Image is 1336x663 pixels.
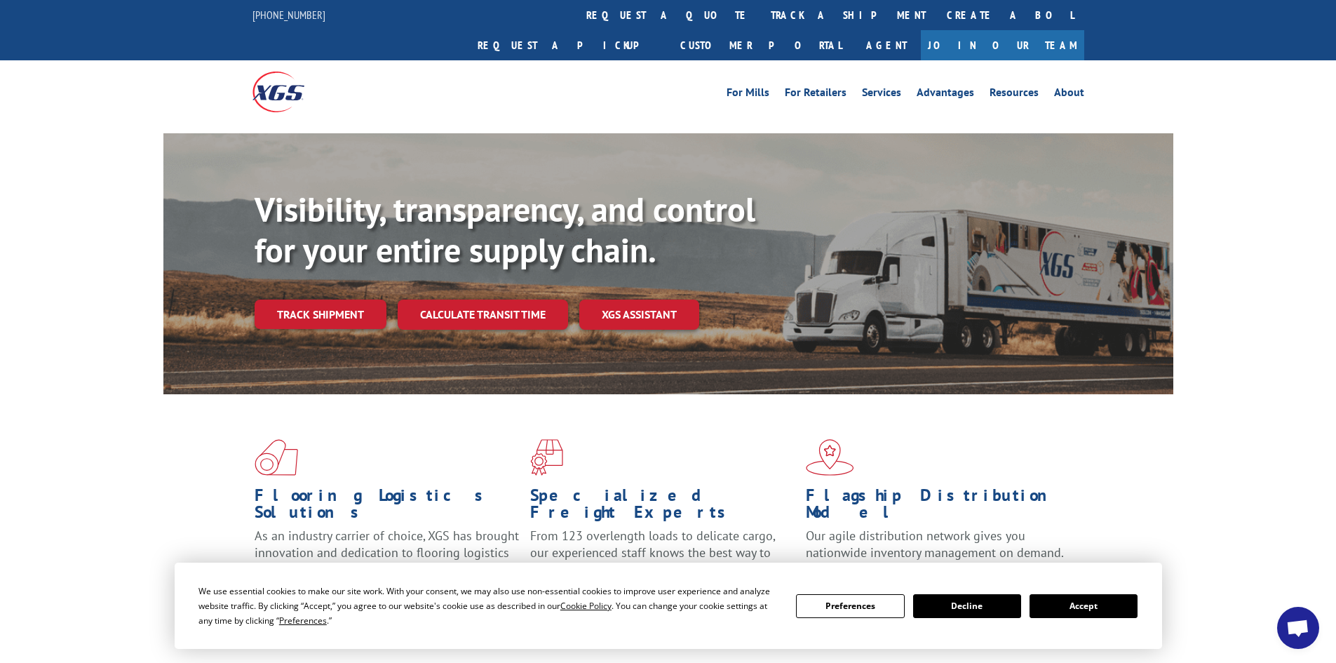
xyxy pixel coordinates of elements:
[806,528,1064,561] span: Our agile distribution network gives you nationwide inventory management on demand.
[579,300,699,330] a: XGS ASSISTANT
[279,615,327,627] span: Preferences
[175,563,1162,649] div: Cookie Consent Prompt
[1030,594,1138,618] button: Accept
[806,439,854,476] img: xgs-icon-flagship-distribution-model-red
[530,487,795,528] h1: Specialized Freight Experts
[255,487,520,528] h1: Flooring Logistics Solutions
[252,8,325,22] a: [PHONE_NUMBER]
[255,528,519,577] span: As an industry carrier of choice, XGS has brought innovation and dedication to flooring logistics...
[727,87,769,102] a: For Mills
[862,87,901,102] a: Services
[852,30,921,60] a: Agent
[467,30,670,60] a: Request a pickup
[1054,87,1084,102] a: About
[255,300,386,329] a: Track shipment
[255,187,755,272] b: Visibility, transparency, and control for your entire supply chain.
[530,528,795,590] p: From 123 overlength loads to delicate cargo, our experienced staff knows the best way to move you...
[917,87,974,102] a: Advantages
[796,594,904,618] button: Preferences
[785,87,846,102] a: For Retailers
[255,439,298,476] img: xgs-icon-total-supply-chain-intelligence-red
[913,594,1021,618] button: Decline
[398,300,568,330] a: Calculate transit time
[1277,607,1319,649] a: Open chat
[670,30,852,60] a: Customer Portal
[560,600,612,612] span: Cookie Policy
[921,30,1084,60] a: Join Our Team
[990,87,1039,102] a: Resources
[198,584,779,628] div: We use essential cookies to make our site work. With your consent, we may also use non-essential ...
[530,439,563,476] img: xgs-icon-focused-on-flooring-red
[806,487,1071,528] h1: Flagship Distribution Model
